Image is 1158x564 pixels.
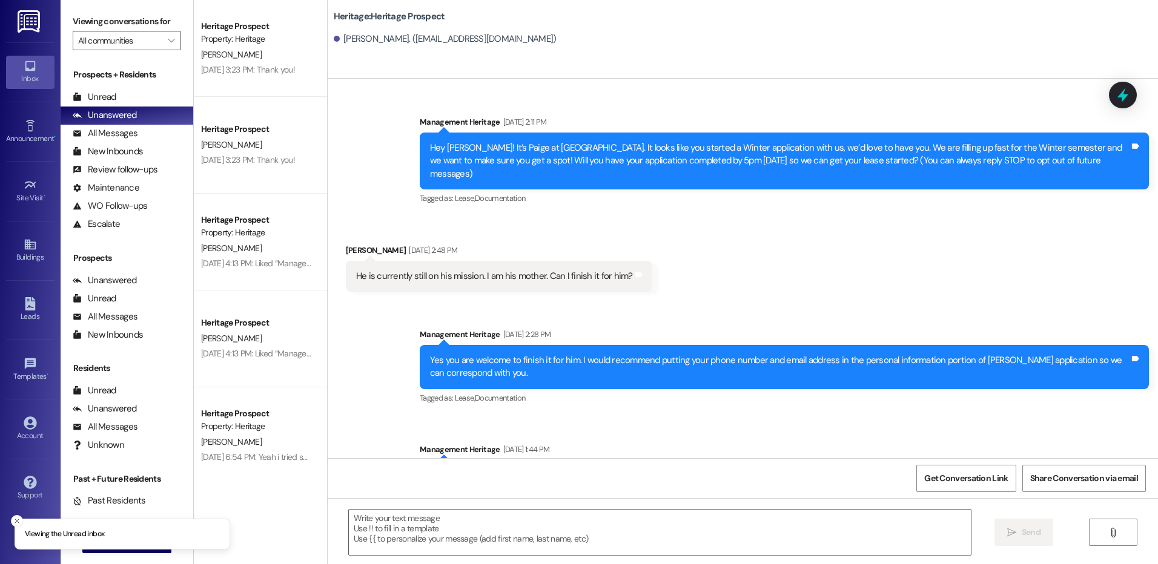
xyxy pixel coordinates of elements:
div: Management Heritage [420,443,1149,460]
div: [DATE] 4:13 PM: Liked “Management Heritage (Heritage): Then you will still be financially respons... [201,258,635,269]
input: All communities [78,31,162,50]
span: Documentation [475,393,526,403]
a: Account [6,413,55,445]
i:  [1108,528,1117,537]
div: [DATE] 6:54 PM: Yeah i tried switching it over but it didnt tell me how much was due [201,451,492,462]
div: [DATE] 3:23 PM: Thank you! [201,154,295,165]
div: Residents [61,362,193,375]
span: [PERSON_NAME] [201,139,262,150]
div: Tagged as: [420,189,1149,207]
span: Documentation [475,193,526,203]
i:  [168,36,174,45]
label: Viewing conversations for [73,12,181,31]
span: [PERSON_NAME] [201,243,262,254]
div: Property: Heritage [201,33,313,45]
span: [PERSON_NAME] [201,333,262,344]
div: Unanswered [73,402,137,415]
div: Management Heritage [420,328,1149,345]
div: Unknown [73,439,124,451]
div: Unanswered [73,274,137,287]
span: • [54,133,56,141]
span: Share Conversation via email [1030,472,1138,485]
span: • [44,192,45,200]
div: Heritage Prospect [201,316,313,329]
div: Property: Heritage [201,226,313,239]
div: [DATE] 2:28 PM [500,328,551,341]
span: [PERSON_NAME] [201,49,262,60]
a: Buildings [6,234,55,267]
span: Lease , [455,393,475,403]
div: He is currently still on his mission. I am his mother. Can I finish it for him? [356,270,633,283]
span: Send [1022,526,1041,539]
a: Templates • [6,353,55,386]
a: Site Visit • [6,175,55,208]
b: Heritage: Heritage Prospect [334,10,445,23]
div: Review follow-ups [73,163,157,176]
div: Tagged as: [420,389,1149,407]
div: All Messages [73,421,137,433]
div: [DATE] 2:48 PM [406,244,457,257]
div: Heritage Prospect [201,407,313,420]
div: WO Follow-ups [73,200,147,212]
span: Lease , [455,193,475,203]
div: Hey [PERSON_NAME]! It’s Paige at [GEOGRAPHIC_DATA]. It looks like you started a Winter applicatio... [430,142,1130,180]
span: • [47,370,48,379]
a: Leads [6,293,55,326]
a: Support [6,472,55,505]
div: Maintenance [73,182,139,194]
button: Send [994,519,1053,546]
div: New Inbounds [73,145,143,158]
div: Past + Future Residents [61,473,193,485]
div: Escalate [73,218,120,231]
div: Past Residents [73,494,146,507]
div: Unread [73,292,116,305]
button: Share Conversation via email [1022,465,1146,492]
div: [DATE] 4:13 PM: Liked “Management Heritage (Heritage): Then you will still be financially respons... [201,348,635,359]
button: Close toast [11,515,23,527]
div: Property: Heritage [201,420,313,433]
div: Prospects [61,252,193,264]
div: New Inbounds [73,329,143,341]
div: [PERSON_NAME] [346,244,652,261]
div: All Messages [73,310,137,323]
div: Unread [73,91,116,103]
div: Unread [73,384,116,397]
div: All Messages [73,127,137,140]
div: [DATE] 2:11 PM [500,116,547,128]
p: Viewing the Unread inbox [25,529,104,540]
span: Get Conversation Link [924,472,1008,485]
div: Management Heritage [420,116,1149,133]
button: Get Conversation Link [916,465,1016,492]
div: [DATE] 1:44 PM [500,443,550,456]
img: ResiDesk Logo [18,10,42,33]
div: Heritage Prospect [201,20,313,33]
div: Heritage Prospect [201,123,313,136]
div: Unanswered [73,109,137,122]
div: [DATE] 3:23 PM: Thank you! [201,64,295,75]
div: [PERSON_NAME]. ([EMAIL_ADDRESS][DOMAIN_NAME]) [334,33,557,45]
div: Yes you are welcome to finish it for him. I would recommend putting your phone number and email a... [430,354,1130,380]
a: Inbox [6,56,55,88]
div: Heritage Prospect [201,214,313,226]
i:  [1007,528,1016,537]
span: [PERSON_NAME] [201,436,262,447]
div: Prospects + Residents [61,68,193,81]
